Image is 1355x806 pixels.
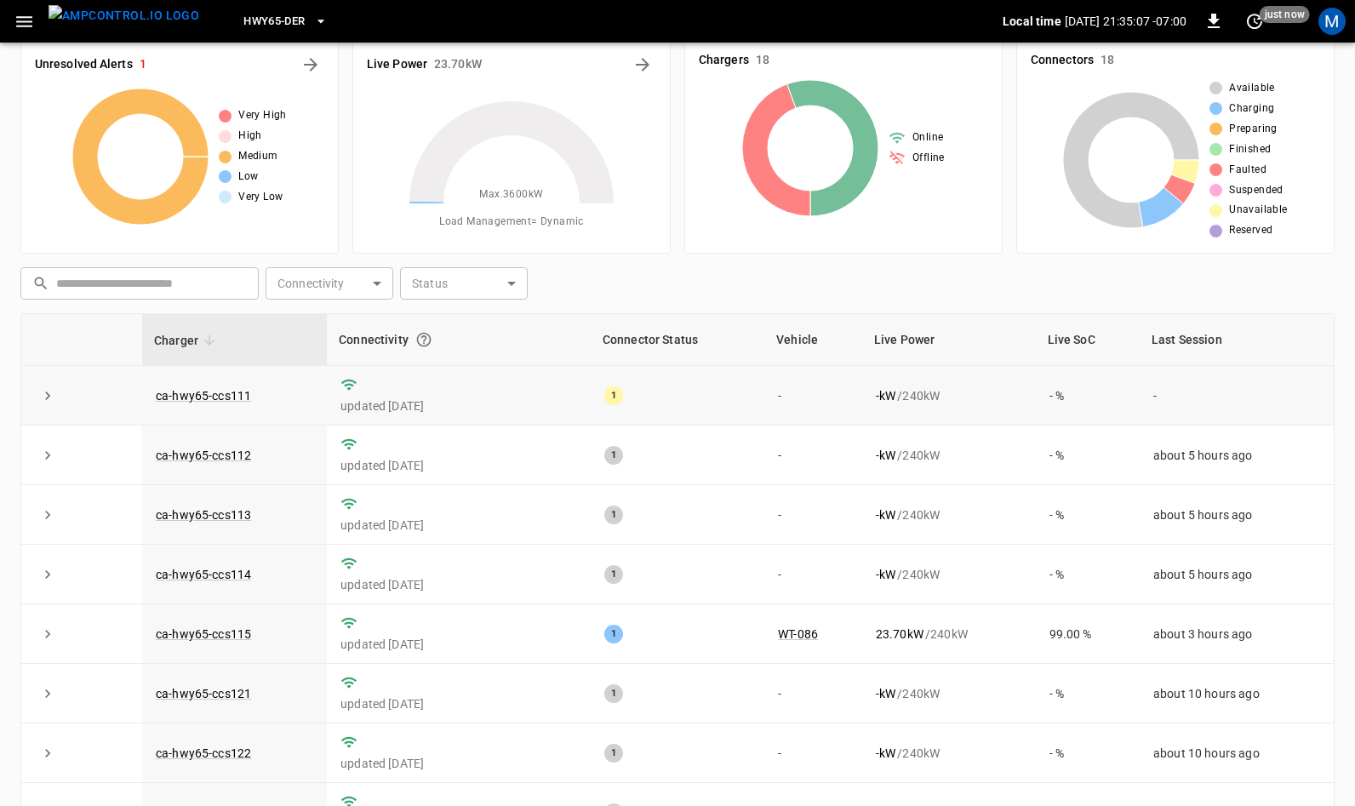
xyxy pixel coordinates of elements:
[340,695,577,712] p: updated [DATE]
[764,366,862,426] td: -
[756,51,769,70] h6: 18
[35,621,60,647] button: expand row
[876,745,895,762] p: - kW
[156,627,251,641] a: ca-hwy65-ccs115
[778,627,818,641] a: WT-086
[764,723,862,783] td: -
[339,324,579,355] div: Connectivity
[876,685,1022,702] div: / 240 kW
[35,55,133,74] h6: Unresolved Alerts
[1140,723,1334,783] td: about 10 hours ago
[876,387,895,404] p: - kW
[1036,664,1140,723] td: - %
[604,506,623,524] div: 1
[140,55,146,74] h6: 1
[699,51,749,70] h6: Chargers
[591,314,764,366] th: Connector Status
[156,746,251,760] a: ca-hwy65-ccs122
[340,397,577,414] p: updated [DATE]
[1003,13,1061,30] p: Local time
[1140,366,1334,426] td: -
[439,214,584,231] span: Load Management = Dynamic
[156,687,251,700] a: ca-hwy65-ccs121
[340,517,577,534] p: updated [DATE]
[764,485,862,545] td: -
[876,387,1022,404] div: / 240 kW
[1229,182,1284,199] span: Suspended
[367,55,427,74] h6: Live Power
[876,447,895,464] p: - kW
[479,186,543,203] span: Max. 3600 kW
[238,107,287,124] span: Very High
[604,446,623,465] div: 1
[409,324,439,355] button: Connection between the charger and our software.
[1036,426,1140,485] td: - %
[154,330,220,351] span: Charger
[1229,100,1274,117] span: Charging
[1229,222,1272,239] span: Reserved
[238,148,277,165] span: Medium
[1036,723,1140,783] td: - %
[1229,121,1278,138] span: Preparing
[35,443,60,468] button: expand row
[764,314,862,366] th: Vehicle
[876,447,1022,464] div: / 240 kW
[1140,485,1334,545] td: about 5 hours ago
[35,383,60,409] button: expand row
[35,502,60,528] button: expand row
[1229,141,1271,158] span: Finished
[604,565,623,584] div: 1
[238,169,258,186] span: Low
[876,506,1022,523] div: / 240 kW
[1140,314,1334,366] th: Last Session
[1140,426,1334,485] td: about 5 hours ago
[340,755,577,772] p: updated [DATE]
[876,566,1022,583] div: / 240 kW
[604,625,623,643] div: 1
[156,449,251,462] a: ca-hwy65-ccs112
[1036,485,1140,545] td: - %
[238,189,283,206] span: Very Low
[1140,604,1334,664] td: about 3 hours ago
[35,562,60,587] button: expand row
[876,745,1022,762] div: / 240 kW
[604,684,623,703] div: 1
[434,55,482,74] h6: 23.70 kW
[764,545,862,604] td: -
[764,664,862,723] td: -
[1140,664,1334,723] td: about 10 hours ago
[297,51,324,78] button: All Alerts
[1101,51,1114,70] h6: 18
[238,128,262,145] span: High
[876,685,895,702] p: - kW
[1031,51,1094,70] h6: Connectors
[1260,6,1310,23] span: just now
[156,568,251,581] a: ca-hwy65-ccs114
[1036,604,1140,664] td: 99.00 %
[604,386,623,405] div: 1
[340,457,577,474] p: updated [DATE]
[35,681,60,706] button: expand row
[1229,80,1275,97] span: Available
[876,566,895,583] p: - kW
[876,626,923,643] p: 23.70 kW
[876,626,1022,643] div: / 240 kW
[876,506,895,523] p: - kW
[862,314,1036,366] th: Live Power
[1229,202,1287,219] span: Unavailable
[237,5,334,38] button: HWY65-DER
[629,51,656,78] button: Energy Overview
[1036,366,1140,426] td: - %
[340,576,577,593] p: updated [DATE]
[1140,545,1334,604] td: about 5 hours ago
[912,129,943,146] span: Online
[156,508,251,522] a: ca-hwy65-ccs113
[243,12,305,31] span: HWY65-DER
[49,5,199,26] img: ampcontrol.io logo
[1036,545,1140,604] td: - %
[1065,13,1186,30] p: [DATE] 21:35:07 -07:00
[156,389,251,403] a: ca-hwy65-ccs111
[912,150,945,167] span: Offline
[764,426,862,485] td: -
[1318,8,1346,35] div: profile-icon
